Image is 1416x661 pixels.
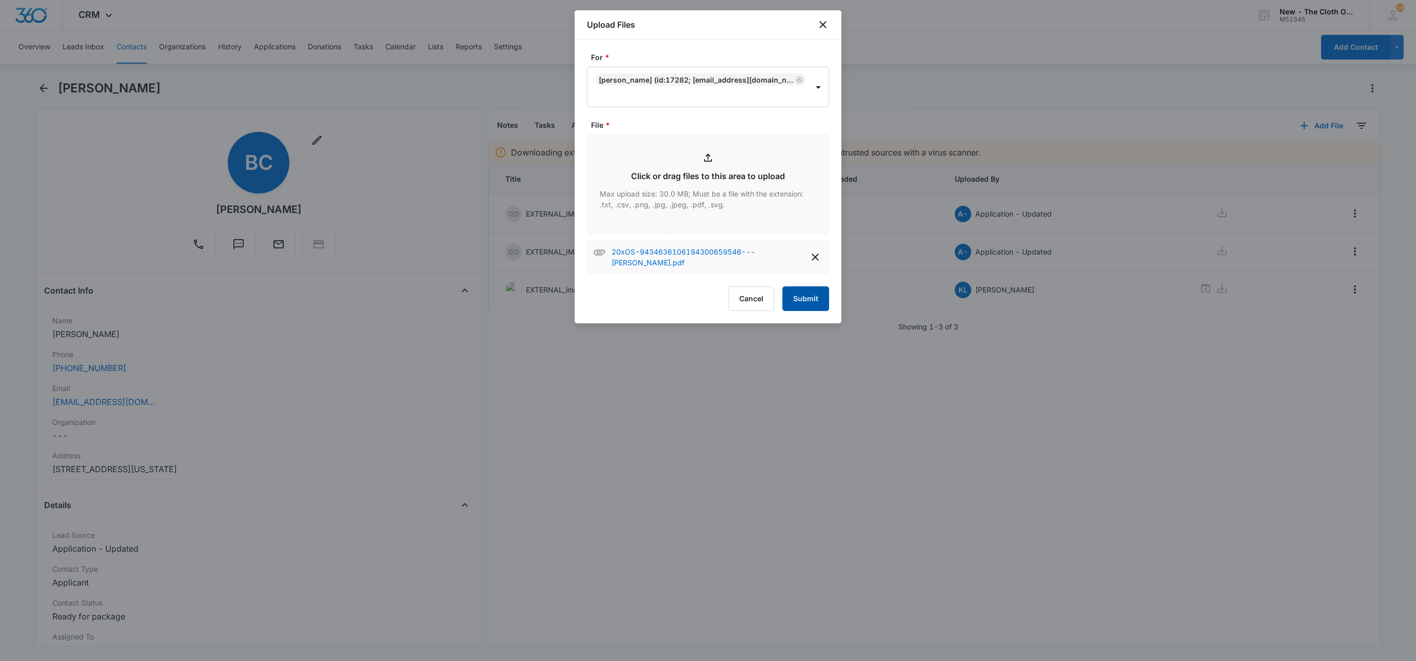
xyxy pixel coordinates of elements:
p: 20xOS-9434636106194300659546---[PERSON_NAME].pdf [612,246,808,268]
div: Remove Breanna Crigger (ID:17282; criggerdeb@icloud.com; 4407526890) [794,76,803,83]
label: For [591,52,833,63]
button: delete [808,249,823,265]
button: Cancel [729,286,774,311]
h1: Upload Files [587,18,635,31]
div: [PERSON_NAME] (ID:17282; [EMAIL_ADDRESS][DOMAIN_NAME]; 4407526890) [599,75,794,84]
button: close [817,18,829,31]
label: File [591,120,833,130]
button: Submit [782,286,829,311]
